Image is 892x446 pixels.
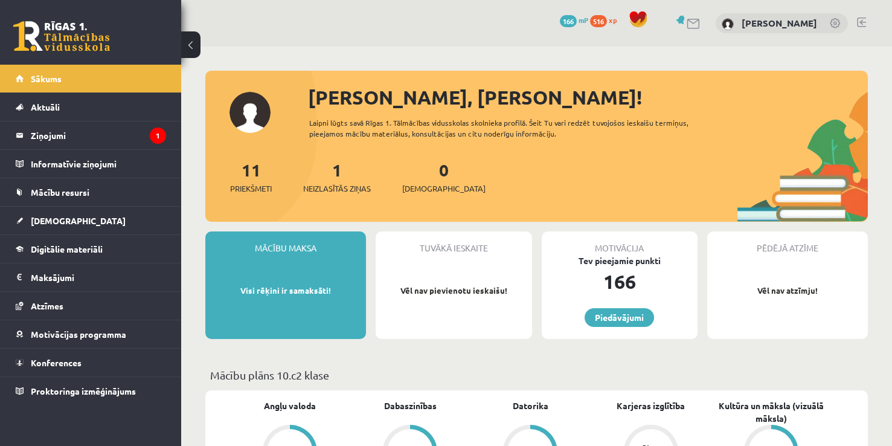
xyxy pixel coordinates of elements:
a: Sākums [16,65,166,92]
a: Informatīvie ziņojumi [16,150,166,178]
span: mP [579,15,588,25]
a: Digitālie materiāli [16,235,166,263]
span: Priekšmeti [230,183,272,195]
legend: Maksājumi [31,263,166,291]
span: Aktuāli [31,102,60,112]
span: 166 [560,15,577,27]
a: Karjeras izglītība [617,399,685,412]
a: Konferences [16,349,166,377]
a: Datorika [513,399,548,412]
a: [PERSON_NAME] [742,17,817,29]
a: Piedāvājumi [585,308,654,327]
legend: Ziņojumi [31,121,166,149]
span: Atzīmes [31,300,63,311]
a: Rīgas 1. Tālmācības vidusskola [13,21,110,51]
a: 1Neizlasītās ziņas [303,159,371,195]
div: Motivācija [542,231,698,254]
a: Motivācijas programma [16,320,166,348]
span: Neizlasītās ziņas [303,183,371,195]
span: Mācību resursi [31,187,89,198]
a: 166 mP [560,15,588,25]
div: 166 [542,267,698,296]
div: [PERSON_NAME], [PERSON_NAME]! [308,83,868,112]
a: [DEMOGRAPHIC_DATA] [16,207,166,234]
a: Maksājumi [16,263,166,291]
legend: Informatīvie ziņojumi [31,150,166,178]
span: [DEMOGRAPHIC_DATA] [31,215,126,226]
a: Dabaszinības [384,399,437,412]
a: Kultūra un māksla (vizuālā māksla) [711,399,832,425]
a: 516 xp [590,15,623,25]
i: 1 [150,128,166,144]
div: Tuvākā ieskaite [376,231,531,254]
a: 11Priekšmeti [230,159,272,195]
span: Proktoringa izmēģinājums [31,386,136,396]
a: Ziņojumi1 [16,121,166,149]
span: Konferences [31,357,82,368]
div: Mācību maksa [205,231,366,254]
a: Mācību resursi [16,178,166,206]
span: xp [609,15,617,25]
a: 0[DEMOGRAPHIC_DATA] [402,159,486,195]
p: Visi rēķini ir samaksāti! [211,285,360,297]
span: Sākums [31,73,62,84]
span: Motivācijas programma [31,329,126,340]
p: Vēl nav pievienotu ieskaišu! [382,285,525,297]
a: Atzīmes [16,292,166,320]
span: Digitālie materiāli [31,244,103,254]
p: Vēl nav atzīmju! [713,285,862,297]
p: Mācību plāns 10.c2 klase [210,367,863,383]
a: Proktoringa izmēģinājums [16,377,166,405]
div: Pēdējā atzīme [707,231,868,254]
span: [DEMOGRAPHIC_DATA] [402,183,486,195]
img: Darja Vasiļevska [722,18,734,30]
a: Angļu valoda [264,399,316,412]
a: Aktuāli [16,93,166,121]
span: 516 [590,15,607,27]
div: Laipni lūgts savā Rīgas 1. Tālmācības vidusskolas skolnieka profilā. Šeit Tu vari redzēt tuvojošo... [309,117,707,139]
div: Tev pieejamie punkti [542,254,698,267]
